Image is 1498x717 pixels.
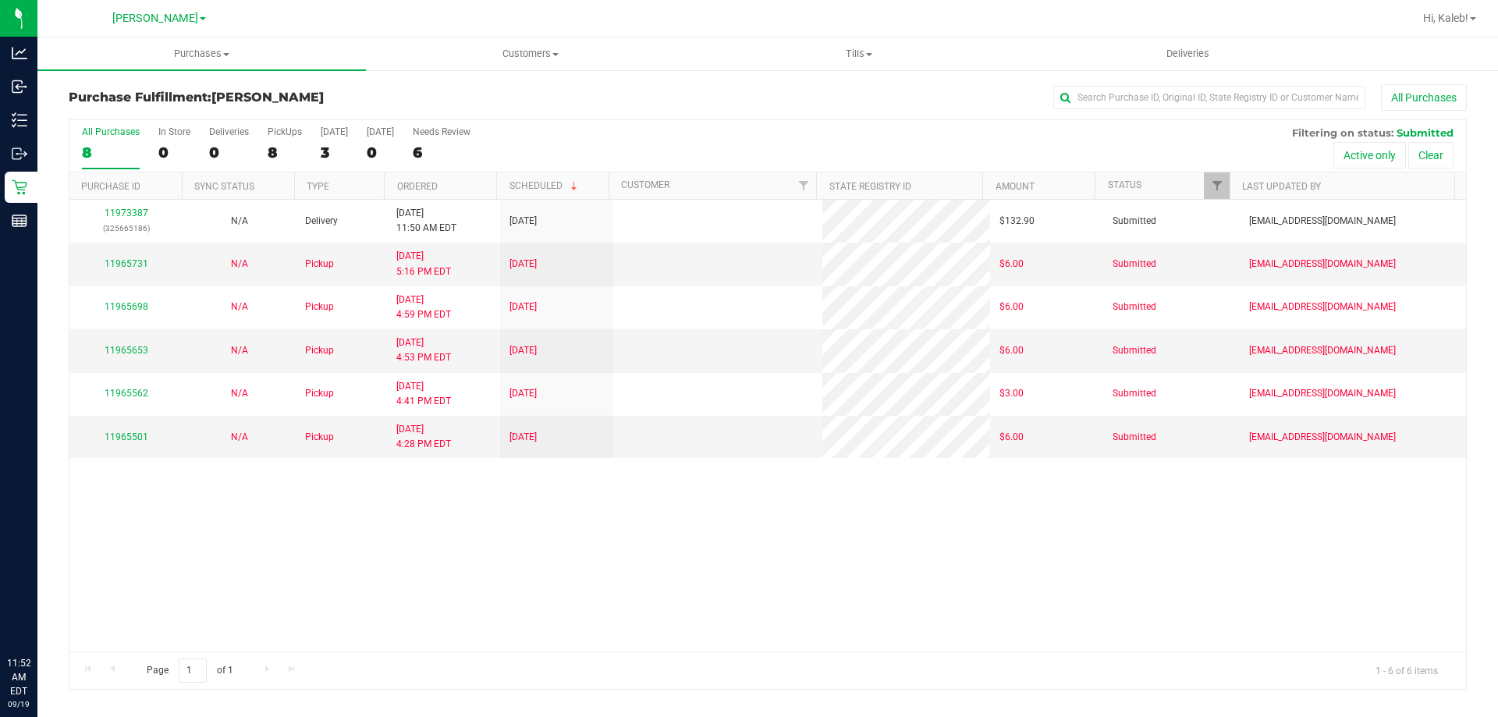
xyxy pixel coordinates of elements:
[999,300,1024,314] span: $6.00
[105,388,148,399] a: 11965562
[194,181,254,192] a: Sync Status
[133,658,246,683] span: Page of 1
[12,112,27,128] inline-svg: Inventory
[231,386,248,401] button: N/A
[790,172,816,199] a: Filter
[105,345,148,356] a: 11965653
[1363,658,1450,682] span: 1 - 6 of 6 items
[112,12,198,25] span: [PERSON_NAME]
[1408,142,1454,169] button: Clear
[367,126,394,137] div: [DATE]
[158,126,190,137] div: In Store
[231,300,248,314] button: N/A
[999,430,1024,445] span: $6.00
[509,180,580,191] a: Scheduled
[105,431,148,442] a: 11965501
[231,301,248,312] span: Not Applicable
[37,47,366,61] span: Purchases
[231,388,248,399] span: Not Applicable
[1113,300,1156,314] span: Submitted
[413,126,470,137] div: Needs Review
[231,257,248,272] button: N/A
[1113,386,1156,401] span: Submitted
[305,343,334,358] span: Pickup
[999,257,1024,272] span: $6.00
[396,293,451,322] span: [DATE] 4:59 PM EDT
[1249,343,1396,358] span: [EMAIL_ADDRESS][DOMAIN_NAME]
[999,343,1024,358] span: $6.00
[1113,257,1156,272] span: Submitted
[231,258,248,269] span: Not Applicable
[1249,300,1396,314] span: [EMAIL_ADDRESS][DOMAIN_NAME]
[1024,37,1352,70] a: Deliveries
[12,213,27,229] inline-svg: Reports
[158,144,190,162] div: 0
[413,144,470,162] div: 6
[321,144,348,162] div: 3
[179,658,207,683] input: 1
[829,181,911,192] a: State Registry ID
[305,300,334,314] span: Pickup
[621,179,669,190] a: Customer
[231,345,248,356] span: Not Applicable
[231,431,248,442] span: Not Applicable
[1204,172,1230,199] a: Filter
[1053,86,1365,109] input: Search Purchase ID, Original ID, State Registry ID or Customer Name...
[1423,12,1468,24] span: Hi, Kaleb!
[509,257,537,272] span: [DATE]
[1381,84,1467,111] button: All Purchases
[209,144,249,162] div: 0
[396,249,451,279] span: [DATE] 5:16 PM EDT
[305,386,334,401] span: Pickup
[7,698,30,710] p: 09/19
[231,430,248,445] button: N/A
[231,215,248,226] span: Not Applicable
[367,144,394,162] div: 0
[37,37,366,70] a: Purchases
[105,208,148,218] a: 11973387
[509,214,537,229] span: [DATE]
[105,301,148,312] a: 11965698
[79,221,173,236] p: (325665186)
[268,126,302,137] div: PickUps
[1249,257,1396,272] span: [EMAIL_ADDRESS][DOMAIN_NAME]
[209,126,249,137] div: Deliveries
[1397,126,1454,139] span: Submitted
[1113,214,1156,229] span: Submitted
[1145,47,1230,61] span: Deliveries
[12,45,27,61] inline-svg: Analytics
[12,179,27,195] inline-svg: Retail
[396,379,451,409] span: [DATE] 4:41 PM EDT
[397,181,438,192] a: Ordered
[305,257,334,272] span: Pickup
[12,146,27,162] inline-svg: Outbound
[82,144,140,162] div: 8
[82,126,140,137] div: All Purchases
[694,37,1023,70] a: Tills
[509,300,537,314] span: [DATE]
[1113,430,1156,445] span: Submitted
[366,37,694,70] a: Customers
[396,206,456,236] span: [DATE] 11:50 AM EDT
[367,47,694,61] span: Customers
[999,386,1024,401] span: $3.00
[1242,181,1321,192] a: Last Updated By
[996,181,1035,192] a: Amount
[396,422,451,452] span: [DATE] 4:28 PM EDT
[999,214,1035,229] span: $132.90
[12,79,27,94] inline-svg: Inbound
[231,214,248,229] button: N/A
[231,343,248,358] button: N/A
[1333,142,1406,169] button: Active only
[396,335,451,365] span: [DATE] 4:53 PM EDT
[305,430,334,445] span: Pickup
[268,144,302,162] div: 8
[1108,179,1141,190] a: Status
[81,181,140,192] a: Purchase ID
[509,386,537,401] span: [DATE]
[69,91,534,105] h3: Purchase Fulfillment:
[1292,126,1393,139] span: Filtering on status:
[105,258,148,269] a: 11965731
[1249,430,1396,445] span: [EMAIL_ADDRESS][DOMAIN_NAME]
[16,592,62,639] iframe: Resource center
